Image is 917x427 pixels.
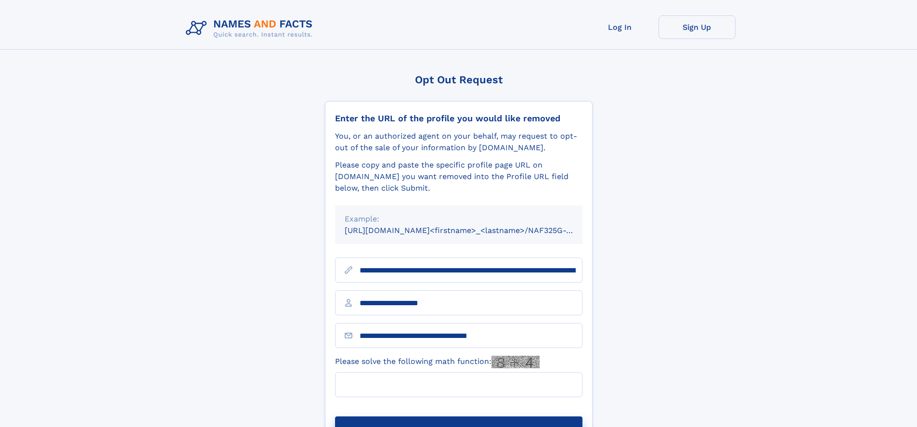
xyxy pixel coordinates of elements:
[659,15,736,39] a: Sign Up
[345,213,573,225] div: Example:
[325,74,593,86] div: Opt Out Request
[335,159,582,194] div: Please copy and paste the specific profile page URL on [DOMAIN_NAME] you want removed into the Pr...
[335,113,582,124] div: Enter the URL of the profile you would like removed
[182,15,321,41] img: Logo Names and Facts
[581,15,659,39] a: Log In
[335,130,582,154] div: You, or an authorized agent on your behalf, may request to opt-out of the sale of your informatio...
[345,226,601,235] small: [URL][DOMAIN_NAME]<firstname>_<lastname>/NAF325G-xxxxxxxx
[335,356,540,368] label: Please solve the following math function:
